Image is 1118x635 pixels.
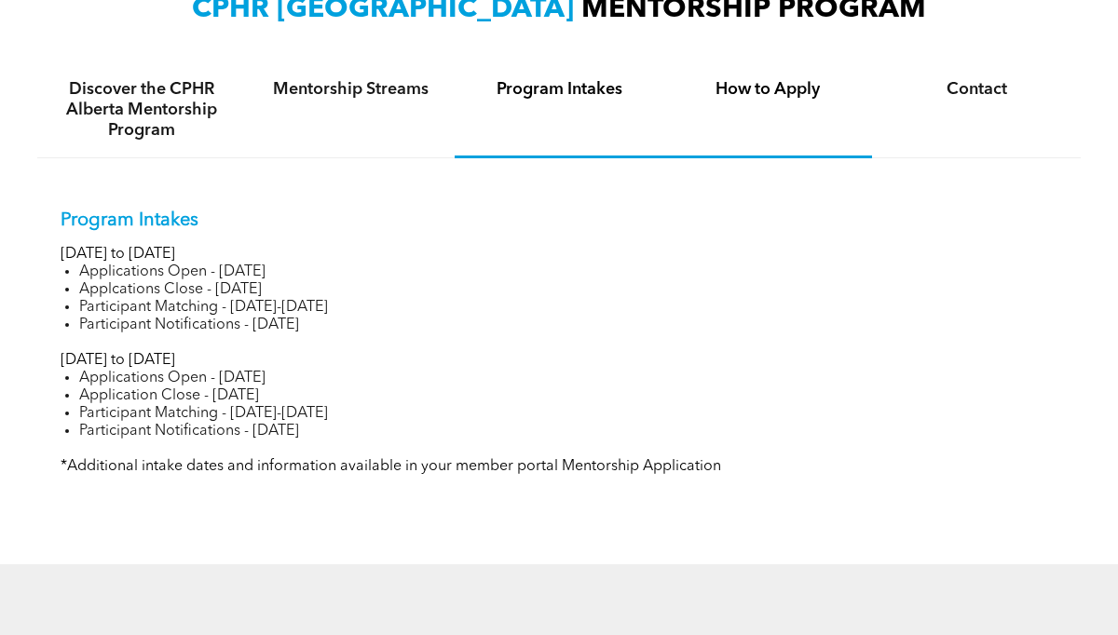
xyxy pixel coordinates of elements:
[79,317,1057,334] li: Participant Notifications - [DATE]
[79,370,1057,387] li: Applications Open - [DATE]
[889,79,1064,100] h4: Contact
[61,209,1057,232] p: Program Intakes
[79,299,1057,317] li: Participant Matching - [DATE]-[DATE]
[61,458,1057,476] p: *Additional intake dates and information available in your member portal Mentorship Application
[61,352,1057,370] p: [DATE] to [DATE]
[263,79,438,100] h4: Mentorship Streams
[680,79,855,100] h4: How to Apply
[79,387,1057,405] li: Application Close - [DATE]
[79,263,1057,281] li: Applications Open - [DATE]
[471,79,647,100] h4: Program Intakes
[79,423,1057,440] li: Participant Notifications - [DATE]
[79,405,1057,423] li: Participant Matching - [DATE]-[DATE]
[54,79,229,141] h4: Discover the CPHR Alberta Mentorship Program
[61,246,1057,263] p: [DATE] to [DATE]
[79,281,1057,299] li: Applcations Close - [DATE]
